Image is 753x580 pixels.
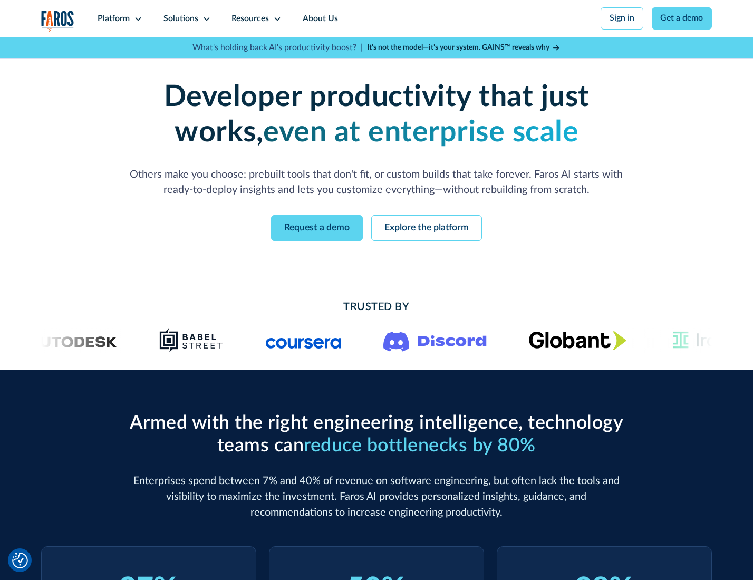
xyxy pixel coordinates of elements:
[163,13,198,25] div: Solutions
[12,553,28,568] img: Revisit consent button
[41,11,75,32] a: home
[367,42,561,53] a: It’s not the model—it’s your system. GAINS™ reveals why
[98,13,130,25] div: Platform
[125,299,628,315] h2: Trusted By
[367,44,549,51] strong: It’s not the model—it’s your system. GAINS™ reveals why
[192,42,363,54] p: What's holding back AI's productivity boost? |
[652,7,712,30] a: Get a demo
[41,11,75,32] img: Logo of the analytics and reporting company Faros.
[164,82,590,147] strong: Developer productivity that just works,
[125,167,628,199] p: Others make you choose: prebuilt tools that don't fit, or custom builds that take forever. Faros ...
[12,553,28,568] button: Cookie Settings
[159,328,223,353] img: Babel Street logo png
[265,332,341,349] img: Logo of the online learning platform Coursera.
[125,412,628,457] h2: Armed with the right engineering intelligence, technology teams can
[371,215,482,241] a: Explore the platform
[125,473,628,520] p: Enterprises spend between 7% and 40% of revenue on software engineering, but often lack the tools...
[263,118,578,147] strong: even at enterprise scale
[271,215,363,241] a: Request a demo
[601,7,643,30] a: Sign in
[231,13,269,25] div: Resources
[304,436,536,455] span: reduce bottlenecks by 80%
[383,330,487,352] img: Logo of the communication platform Discord.
[528,331,626,350] img: Globant's logo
